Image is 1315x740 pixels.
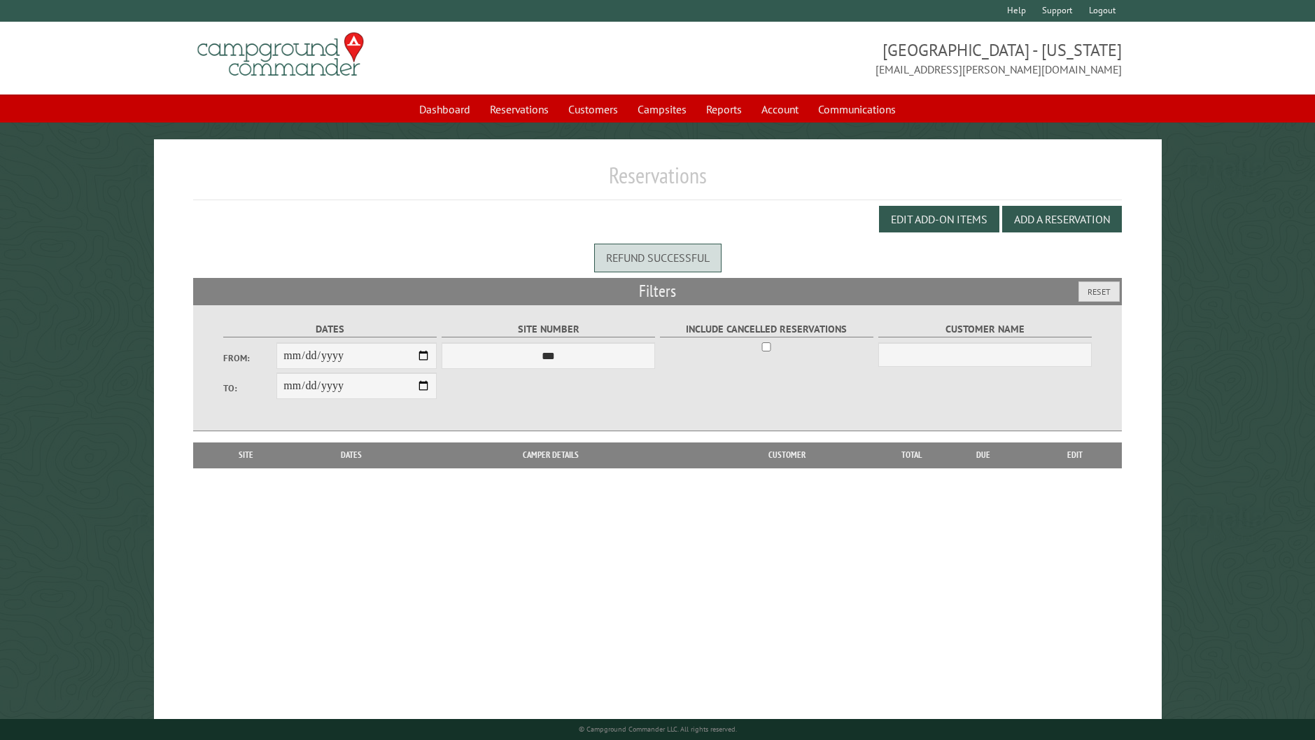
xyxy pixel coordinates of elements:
[810,96,904,123] a: Communications
[1027,442,1122,468] th: Edit
[939,442,1027,468] th: Due
[878,321,1092,337] label: Customer Name
[291,442,411,468] th: Dates
[753,96,807,123] a: Account
[193,162,1122,200] h1: Reservations
[560,96,626,123] a: Customers
[200,442,291,468] th: Site
[690,442,883,468] th: Customer
[1078,281,1120,302] button: Reset
[698,96,750,123] a: Reports
[193,27,368,82] img: Campground Commander
[579,725,737,734] small: © Campground Commander LLC. All rights reserved.
[411,96,479,123] a: Dashboard
[658,39,1123,78] span: [GEOGRAPHIC_DATA] - [US_STATE] [EMAIL_ADDRESS][PERSON_NAME][DOMAIN_NAME]
[412,442,691,468] th: Camper Details
[594,244,722,272] div: Refund successful
[223,321,437,337] label: Dates
[660,321,874,337] label: Include Cancelled Reservations
[883,442,939,468] th: Total
[481,96,557,123] a: Reservations
[1002,206,1122,232] button: Add a Reservation
[223,382,276,395] label: To:
[193,278,1122,305] h2: Filters
[879,206,999,232] button: Edit Add-on Items
[223,351,276,365] label: From:
[629,96,695,123] a: Campsites
[442,321,656,337] label: Site Number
